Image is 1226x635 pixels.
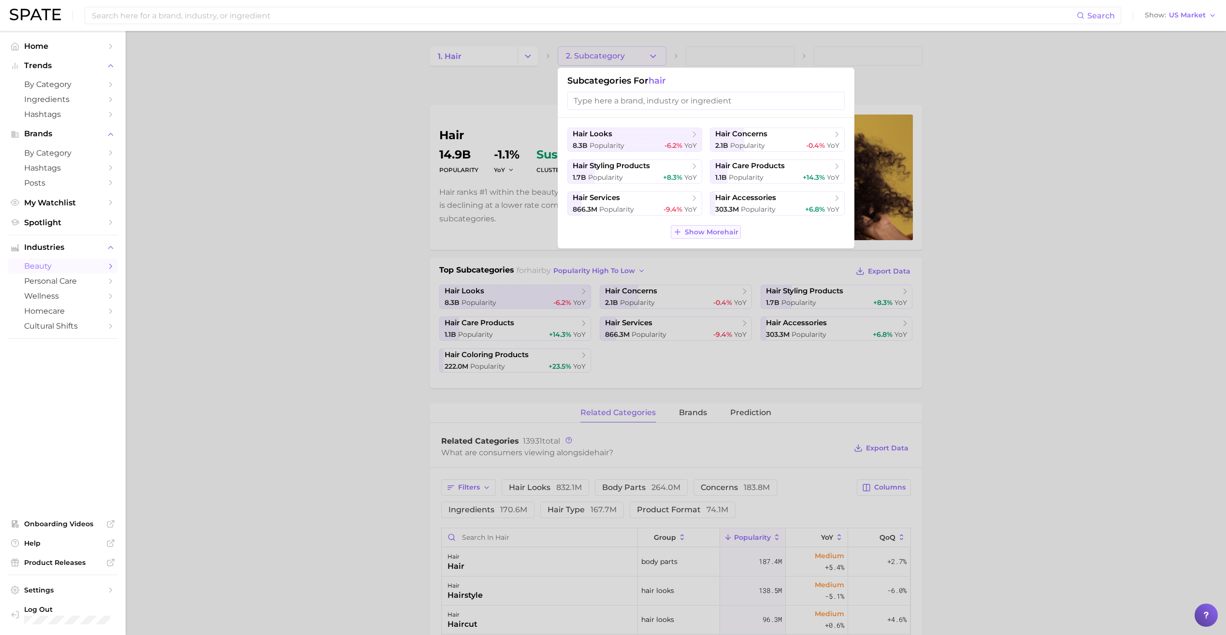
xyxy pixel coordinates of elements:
span: by Category [24,80,101,89]
span: Trends [24,61,101,70]
span: cultural shifts [24,321,101,331]
button: ShowUS Market [1142,9,1219,22]
span: 1.7b [573,173,586,182]
span: Popularity [588,173,623,182]
span: Hashtags [24,110,101,119]
span: Popularity [590,141,624,150]
span: 1.1b [715,173,727,182]
span: by Category [24,148,101,158]
span: Popularity [730,141,765,150]
span: YoY [684,173,697,182]
a: wellness [8,289,118,303]
button: hair care products1.1b Popularity+14.3% YoY [710,159,845,184]
span: Spotlight [24,218,101,227]
span: YoY [827,205,839,214]
span: -6.2% [664,141,682,150]
span: -9.4% [663,205,682,214]
span: 303.3m [715,205,739,214]
span: Popularity [741,205,776,214]
span: Home [24,42,101,51]
span: homecare [24,306,101,316]
span: personal care [24,276,101,286]
span: -0.4% [806,141,825,150]
a: Home [8,39,118,54]
span: US Market [1169,13,1206,18]
span: +6.8% [805,205,825,214]
h1: Subcategories for [567,75,845,86]
button: Industries [8,240,118,255]
a: My Watchlist [8,195,118,210]
a: by Category [8,145,118,160]
span: hair accessories [715,193,776,202]
button: Show Morehair [671,225,741,239]
button: hair accessories303.3m Popularity+6.8% YoY [710,191,845,216]
a: cultural shifts [8,318,118,333]
a: Hashtags [8,160,118,175]
a: Product Releases [8,555,118,570]
a: Spotlight [8,215,118,230]
span: hair concerns [715,130,767,139]
img: SPATE [10,9,61,20]
span: YoY [684,205,697,214]
button: Brands [8,127,118,141]
span: Search [1087,11,1115,20]
a: homecare [8,303,118,318]
span: YoY [827,141,839,150]
span: YoY [827,173,839,182]
span: Popularity [599,205,634,214]
a: Posts [8,175,118,190]
span: Settings [24,586,101,594]
a: Log out. Currently logged in with e-mail karina.almeda@itcosmetics.com. [8,602,118,627]
span: 2.1b [715,141,728,150]
span: +8.3% [663,173,682,182]
span: Industries [24,243,101,252]
span: Ingredients [24,95,101,104]
span: YoY [684,141,697,150]
span: My Watchlist [24,198,101,207]
input: Search here for a brand, industry, or ingredient [91,7,1077,24]
span: Onboarding Videos [24,520,101,528]
input: Type here a brand, industry or ingredient [567,92,845,110]
span: 8.3b [573,141,588,150]
span: Brands [24,130,101,138]
a: beauty [8,259,118,274]
span: Log Out [24,605,134,614]
span: +14.3% [803,173,825,182]
a: Help [8,536,118,550]
button: hair concerns2.1b Popularity-0.4% YoY [710,128,845,152]
span: Hashtags [24,163,101,173]
span: hair styling products [573,161,650,171]
a: Settings [8,583,118,597]
button: hair styling products1.7b Popularity+8.3% YoY [567,159,702,184]
span: Posts [24,178,101,188]
span: Show More hair [685,228,738,236]
span: 866.3m [573,205,597,214]
span: hair [649,75,666,86]
span: wellness [24,291,101,301]
span: hair care products [715,161,785,171]
a: Onboarding Videos [8,517,118,531]
span: Product Releases [24,558,101,567]
button: hair looks8.3b Popularity-6.2% YoY [567,128,702,152]
a: by Category [8,77,118,92]
span: Help [24,539,101,548]
span: hair looks [573,130,612,139]
span: beauty [24,261,101,271]
a: personal care [8,274,118,289]
span: Show [1145,13,1166,18]
a: Ingredients [8,92,118,107]
span: hair services [573,193,620,202]
a: Hashtags [8,107,118,122]
button: hair services866.3m Popularity-9.4% YoY [567,191,702,216]
span: Popularity [729,173,764,182]
button: Trends [8,58,118,73]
